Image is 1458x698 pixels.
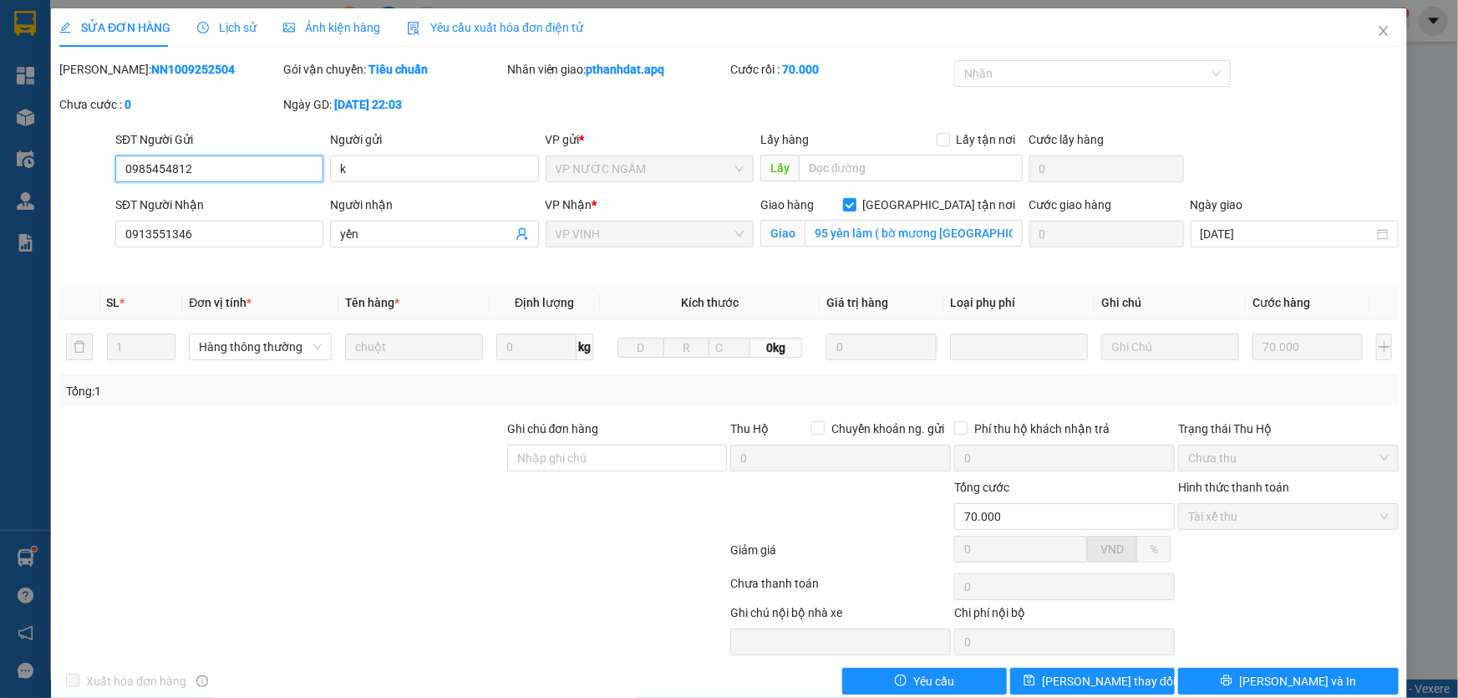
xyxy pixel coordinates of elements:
span: user-add [516,227,529,241]
b: 70.000 [782,63,819,76]
div: Gói vận chuyển: [283,60,504,79]
span: Lấy tận nơi [950,130,1023,149]
input: Cước giao hàng [1029,221,1184,247]
span: save [1024,675,1035,688]
label: Ghi chú đơn hàng [507,422,599,436]
div: Chi phí nội bộ [954,604,1175,629]
span: Cước hàng [1252,296,1310,309]
span: VP NƯỚC NGẦM [556,156,744,181]
span: Kích thước [681,296,739,309]
span: close [1377,24,1390,38]
span: edit [59,22,71,33]
span: Phí thu hộ khách nhận trả [968,420,1116,438]
span: Lịch sử [197,21,257,34]
b: NN1009252504 [151,63,235,76]
div: Cước rồi : [730,60,951,79]
span: % [1150,543,1158,556]
label: Ngày giao [1191,198,1243,211]
div: VP gửi [546,130,754,149]
input: C [709,338,750,358]
span: [GEOGRAPHIC_DATA] tận nơi [856,196,1023,214]
div: Nhân viên giao: [507,60,728,79]
button: save[PERSON_NAME] thay đổi [1010,668,1175,695]
span: VP Nhận [546,198,592,211]
input: D [617,338,664,358]
div: Tổng: 1 [66,382,563,400]
span: Lấy hàng [760,133,809,146]
input: Ghi Chú [1101,334,1239,360]
div: SĐT Người Gửi [115,130,323,149]
th: Ghi chú [1095,287,1246,319]
span: Thu Hộ [730,422,769,436]
span: Lấy [760,155,799,181]
span: Giá trị hàng [826,296,888,309]
label: Cước lấy hàng [1029,133,1105,146]
input: R [663,338,710,358]
input: Ngày giao [1201,225,1374,243]
span: info-circle [196,675,208,687]
span: printer [1221,675,1232,688]
div: Giảm giá [729,541,953,570]
span: Định lượng [515,296,574,309]
span: Tổng cước [954,481,1009,494]
button: exclamation-circleYêu cầu [842,668,1007,695]
input: VD: Bàn, Ghế [345,334,483,360]
div: Người nhận [330,196,538,214]
span: exclamation-circle [895,675,907,688]
span: Yêu cầu xuất hóa đơn điện tử [407,21,583,34]
span: kg [577,334,593,360]
span: clock-circle [197,22,209,33]
span: Giao hàng [760,198,814,211]
span: VP VINH [556,222,744,247]
input: Ghi chú đơn hàng [507,445,728,471]
span: [PERSON_NAME] thay đổi [1042,672,1176,690]
span: Xuất hóa đơn hàng [79,672,193,690]
span: Tài xế thu [1188,504,1389,529]
span: SL [107,296,120,309]
label: Cước giao hàng [1029,198,1112,211]
span: Yêu cầu [913,672,954,690]
span: picture [283,22,295,33]
input: 0 [826,334,937,360]
input: Giao tận nơi [805,220,1023,247]
div: [PERSON_NAME]: [59,60,280,79]
input: Dọc đường [799,155,1023,181]
span: Hàng thông thường [199,334,322,359]
b: pthanhdat.apq [587,63,665,76]
button: plus [1376,334,1392,360]
button: delete [66,334,93,360]
span: Đơn vị tính [189,296,251,309]
button: printer[PERSON_NAME] và In [1178,668,1399,695]
div: Trạng thái Thu Hộ [1178,420,1399,438]
img: icon [407,22,420,35]
span: [PERSON_NAME] và In [1239,672,1356,690]
span: Chuyển khoản ng. gửi [825,420,951,438]
div: SĐT Người Nhận [115,196,323,214]
label: Hình thức thanh toán [1178,481,1289,494]
span: VND [1100,543,1124,556]
input: Cước lấy hàng [1029,155,1184,182]
b: 0 [124,98,131,111]
b: Tiêu chuẩn [368,63,428,76]
th: Loại phụ phí [943,287,1095,319]
span: SỬA ĐƠN HÀNG [59,21,170,34]
div: Ngày GD: [283,95,504,114]
div: Chưa cước : [59,95,280,114]
input: 0 [1252,334,1363,360]
div: Ghi chú nội bộ nhà xe [730,604,951,629]
div: Chưa thanh toán [729,574,953,604]
span: Chưa thu [1188,446,1389,471]
button: Close [1360,8,1407,55]
span: 0kg [750,338,801,358]
span: Tên hàng [345,296,399,309]
b: [DATE] 22:03 [334,98,402,111]
div: Người gửi [330,130,538,149]
span: Ảnh kiện hàng [283,21,380,34]
span: Giao [760,220,805,247]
